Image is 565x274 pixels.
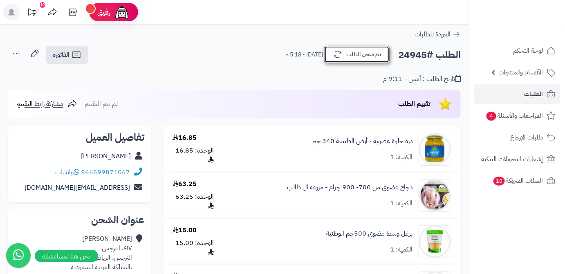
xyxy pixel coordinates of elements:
div: 63.25 [173,180,197,189]
div: الوحدة: 63.25 [173,192,214,211]
a: [PERSON_NAME] [81,151,131,161]
div: الكمية: 1 [390,199,413,208]
a: المراجعات والأسئلة4 [474,106,560,126]
div: الكمية: 1 [390,153,413,162]
h2: تفاصيل العميل [15,133,144,142]
div: 15.00 [173,226,197,235]
a: لوحة التحكم [474,41,560,61]
span: رفيق [97,7,110,17]
span: السلات المتروكة [493,175,543,186]
div: [PERSON_NAME] ٤١٧، النرجس النرجس، الرياض .المملكة العربية السعودية [71,234,132,272]
span: لم يتم التقييم [85,99,118,109]
small: [DATE] - 5:18 م [285,51,323,59]
img: ai-face.png [114,4,130,20]
div: الوحدة: 16.85 [173,146,214,165]
a: واتساب [55,167,79,177]
div: 16.85 [173,133,197,143]
button: تم شحن الطلب [324,46,390,63]
span: مشاركة رابط التقييم [16,99,63,109]
a: مشاركة رابط التقييم [16,99,77,109]
div: الوحدة: 15.00 [173,238,214,257]
span: 10 [493,177,505,186]
div: تاريخ الطلب : أمس - 9:11 م [383,74,461,84]
a: ذرة حلوة عضوية - أرض الطبيعة 340 جم [312,137,413,146]
span: طلبات الإرجاع [510,132,543,143]
a: طلبات الإرجاع [474,128,560,147]
a: دجاج عضوي من 700- 900 جرام - مزرعة ال طالب [287,183,413,192]
div: 10 [40,2,45,8]
span: إشعارات التحويلات البنكية [481,153,543,165]
a: [EMAIL_ADDRESS][DOMAIN_NAME] [25,183,130,193]
a: برغل وسط عضوي 500جم الوطنية [326,229,413,238]
h2: عنوان الشحن [15,215,144,225]
a: تحديثات المنصة [22,4,42,22]
a: إشعارات التحويلات البنكية [474,149,560,169]
a: السلات المتروكة10 [474,171,560,191]
div: الكمية: 1 [390,245,413,254]
img: 1675705920-80177c2a-0cab-48cd-87e4-23b218ba9f36-thumbnail-770x770-70%20(1)-90x90.jpg [419,179,451,212]
a: العودة للطلبات [415,29,461,39]
span: المراجعات والأسئلة [486,110,543,121]
img: 1737364003-6281062551585-90x90.jpg [419,225,451,258]
h2: الطلب #24945 [398,47,461,63]
a: الطلبات [474,84,560,104]
a: الفاتورة [46,46,88,64]
span: الطلبات [525,88,543,100]
span: 4 [487,112,496,121]
span: تقييم الطلب [398,99,430,109]
span: العودة للطلبات [415,29,451,39]
img: logo-2.png [509,6,557,23]
span: الفاتورة [53,50,70,60]
img: sweet-corn-1_14-90x90.jpg [419,133,451,166]
a: 966599871067 [81,167,130,177]
span: لوحة التحكم [513,45,543,56]
span: الأقسام والمنتجات [498,67,543,78]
